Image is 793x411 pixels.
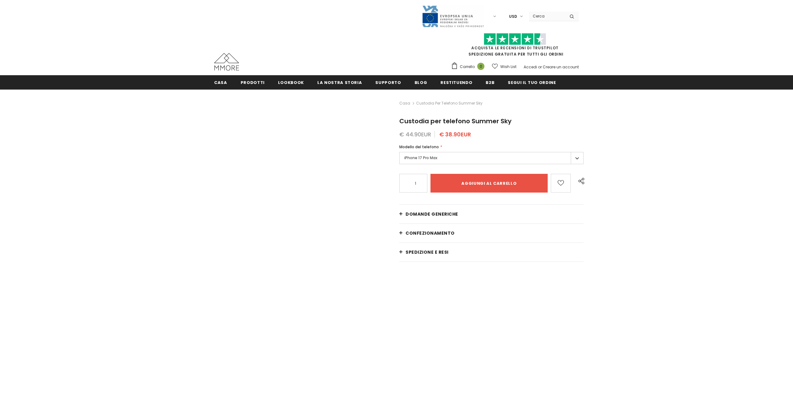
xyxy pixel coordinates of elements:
a: supporto [375,75,401,89]
span: Custodia per telefono Summer Sky [399,117,512,125]
a: Lookbook [278,75,304,89]
a: Javni Razpis [422,13,484,19]
a: Accedi [524,64,537,70]
a: CONFEZIONAMENTO [399,224,584,242]
a: Prodotti [241,75,265,89]
span: Domande generiche [406,211,458,217]
span: Segui il tuo ordine [508,80,556,86]
img: Javni Razpis [422,5,484,28]
a: Blog [415,75,427,89]
a: Restituendo [440,75,472,89]
a: Casa [399,100,410,107]
span: Casa [214,80,227,86]
img: Fidati di Pilot Stars [484,33,546,45]
label: iPhone 17 Pro Max [399,152,584,164]
a: La nostra storia [317,75,362,89]
span: Spedizione e resi [406,249,449,255]
span: Blog [415,80,427,86]
a: Wish List [492,61,517,72]
span: supporto [375,80,401,86]
a: Creare un account [543,64,579,70]
span: Wish List [500,64,517,70]
span: Custodia per telefono Summer Sky [416,100,483,107]
a: Acquista le recensioni di TrustPilot [471,45,559,51]
a: Spedizione e resi [399,243,584,262]
a: Domande generiche [399,205,584,223]
input: Aggiungi al carrello [430,174,548,193]
img: Casi MMORE [214,53,239,71]
span: Carrello [460,64,475,70]
span: SPEDIZIONE GRATUITA PER TUTTI GLI ORDINI [451,36,579,57]
span: CONFEZIONAMENTO [406,230,455,236]
input: Search Site [529,12,565,21]
span: Modello del telefono [399,144,439,149]
span: 0 [477,63,484,70]
a: Carrello 0 [451,62,488,71]
span: € 44.90EUR [399,130,431,138]
span: USD [509,13,517,20]
span: B2B [486,80,494,86]
span: or [538,64,542,70]
a: B2B [486,75,494,89]
a: Casa [214,75,227,89]
span: Prodotti [241,80,265,86]
a: Segui il tuo ordine [508,75,556,89]
span: Restituendo [440,80,472,86]
span: € 38.90EUR [439,130,471,138]
span: Lookbook [278,80,304,86]
span: La nostra storia [317,80,362,86]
